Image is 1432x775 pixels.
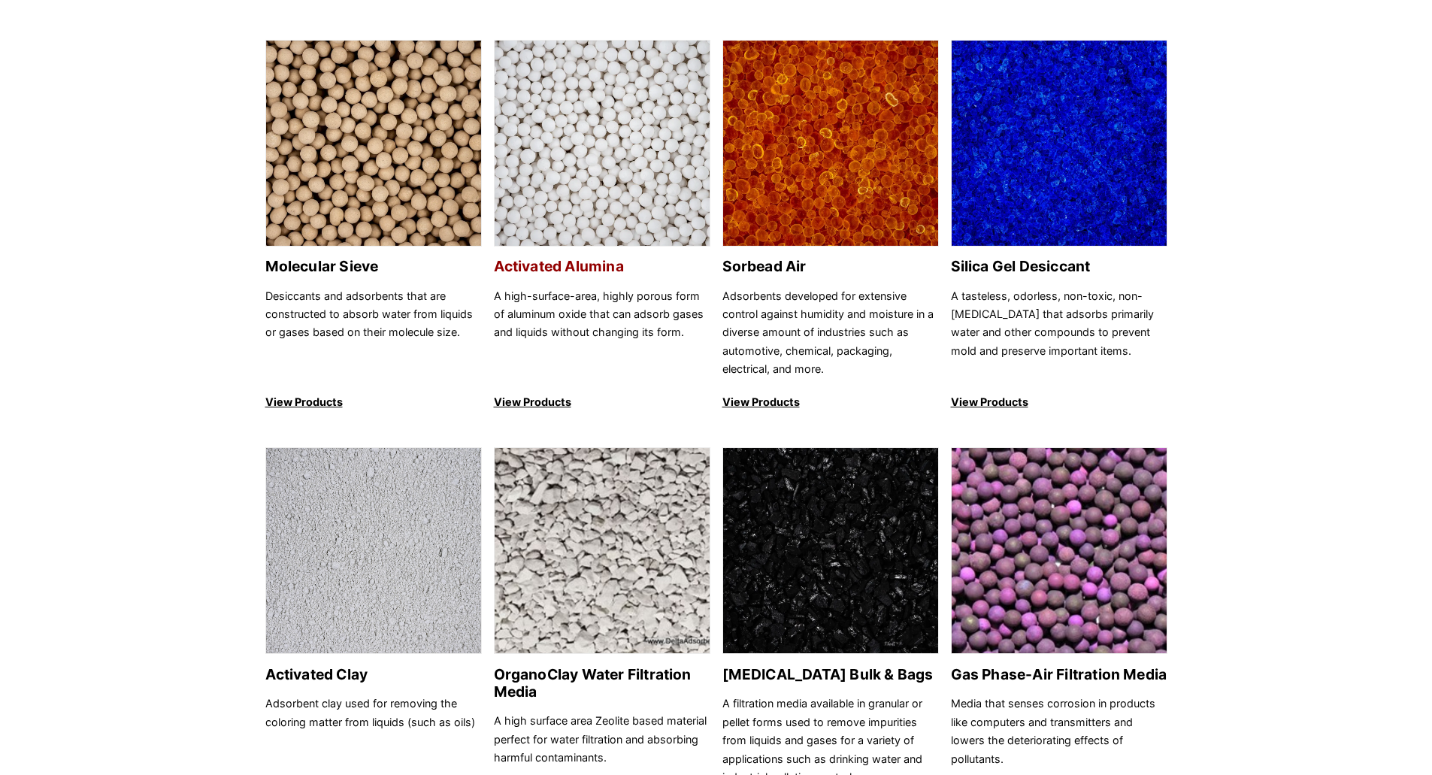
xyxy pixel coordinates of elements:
[494,258,710,275] h2: Activated Alumina
[952,448,1167,655] img: Gas Phase-Air Filtration Media
[951,287,1167,379] p: A tasteless, odorless, non-toxic, non-[MEDICAL_DATA] that adsorbs primarily water and other compo...
[265,393,482,411] p: View Products
[265,258,482,275] h2: Molecular Sieve
[494,393,710,411] p: View Products
[722,666,939,683] h2: [MEDICAL_DATA] Bulk & Bags
[495,41,710,247] img: Activated Alumina
[266,41,481,247] img: Molecular Sieve
[265,40,482,412] a: Molecular Sieve Molecular Sieve Desiccants and adsorbents that are constructed to absorb water fr...
[266,448,481,655] img: Activated Clay
[723,41,938,247] img: Sorbead Air
[722,393,939,411] p: View Products
[722,258,939,275] h2: Sorbead Air
[265,287,482,379] p: Desiccants and adsorbents that are constructed to absorb water from liquids or gases based on the...
[494,666,710,701] h2: OrganoClay Water Filtration Media
[494,287,710,379] p: A high-surface-area, highly porous form of aluminum oxide that can adsorb gases and liquids witho...
[723,448,938,655] img: Activated Carbon Bulk & Bags
[722,40,939,412] a: Sorbead Air Sorbead Air Adsorbents developed for extensive control against humidity and moisture ...
[265,666,482,683] h2: Activated Clay
[951,666,1167,683] h2: Gas Phase-Air Filtration Media
[951,258,1167,275] h2: Silica Gel Desiccant
[952,41,1167,247] img: Silica Gel Desiccant
[495,448,710,655] img: OrganoClay Water Filtration Media
[951,393,1167,411] p: View Products
[722,287,939,379] p: Adsorbents developed for extensive control against humidity and moisture in a diverse amount of i...
[951,40,1167,412] a: Silica Gel Desiccant Silica Gel Desiccant A tasteless, odorless, non-toxic, non-[MEDICAL_DATA] th...
[494,40,710,412] a: Activated Alumina Activated Alumina A high-surface-area, highly porous form of aluminum oxide tha...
